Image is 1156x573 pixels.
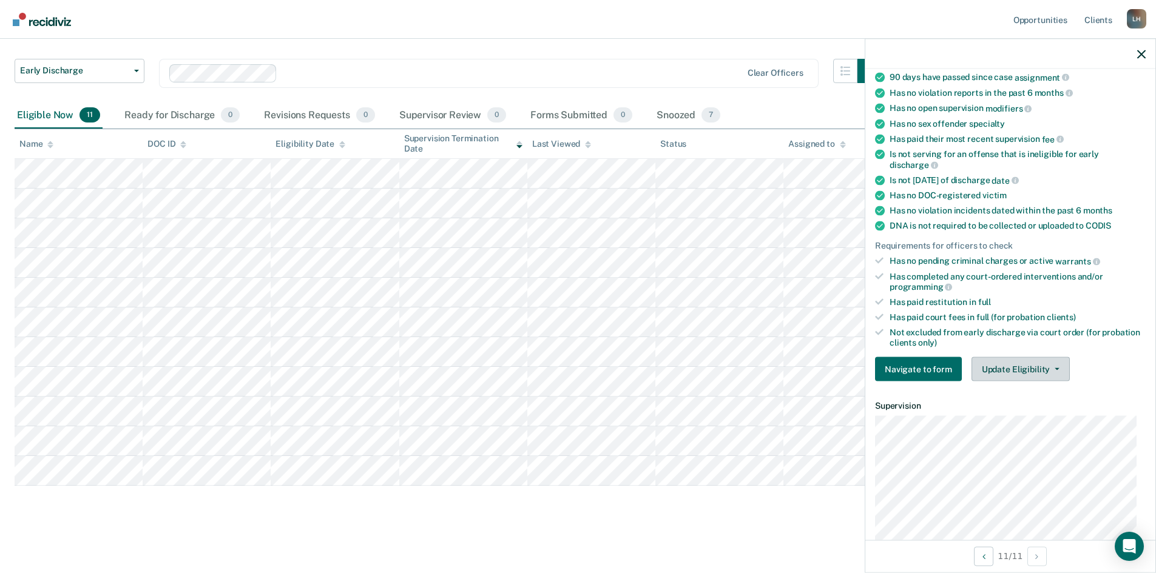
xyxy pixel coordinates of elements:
[660,139,686,149] div: Status
[788,139,845,149] div: Assigned to
[1127,9,1146,28] div: L H
[890,256,1146,267] div: Has no pending criminal charges or active
[890,133,1146,144] div: Has paid their most recent supervision
[122,102,242,129] div: Ready for Discharge
[890,297,1146,307] div: Has paid restitution in
[982,190,1007,200] span: victim
[890,221,1146,231] div: DNA is not required to be collected or uploaded to
[487,107,506,123] span: 0
[701,107,720,123] span: 7
[1127,9,1146,28] button: Profile dropdown button
[875,241,1146,251] div: Requirements for officers to check
[918,337,937,347] span: only)
[1015,72,1069,82] span: assignment
[978,297,991,307] span: full
[969,118,1005,128] span: specialty
[890,271,1146,292] div: Has completed any court-ordered interventions and/or
[19,139,53,149] div: Name
[275,139,345,149] div: Eligibility Date
[890,72,1146,82] div: 90 days have passed since case
[974,546,993,566] button: Previous Opportunity
[890,312,1146,322] div: Has paid court fees in full (for probation
[1083,206,1112,215] span: months
[890,159,938,169] span: discharge
[890,282,952,292] span: programming
[1047,312,1076,321] span: clients)
[613,107,632,123] span: 0
[890,149,1146,170] div: Is not serving for an offense that is ineligible for early
[221,107,240,123] span: 0
[890,103,1146,114] div: Has no open supervision
[15,102,103,129] div: Eligible Now
[890,206,1146,216] div: Has no violation incidents dated within the past 6
[875,357,962,381] button: Navigate to form
[13,13,71,26] img: Recidiviz
[262,102,377,129] div: Revisions Requests
[985,103,1032,113] span: modifiers
[532,139,591,149] div: Last Viewed
[875,357,967,381] a: Navigate to form link
[20,65,129,76] span: Early Discharge
[875,401,1146,411] dt: Supervision
[748,68,803,78] div: Clear officers
[890,190,1146,201] div: Has no DOC-registered
[397,102,509,129] div: Supervisor Review
[890,118,1146,129] div: Has no sex offender
[992,175,1018,185] span: date
[1035,88,1073,98] span: months
[890,87,1146,98] div: Has no violation reports in the past 6
[1055,256,1100,266] span: warrants
[404,133,522,154] div: Supervision Termination Date
[79,107,100,123] span: 11
[356,107,375,123] span: 0
[890,327,1146,347] div: Not excluded from early discharge via court order (for probation clients
[147,139,186,149] div: DOC ID
[654,102,723,129] div: Snoozed
[1042,134,1064,144] span: fee
[972,357,1070,381] button: Update Eligibility
[528,102,635,129] div: Forms Submitted
[890,175,1146,186] div: Is not [DATE] of discharge
[1027,546,1047,566] button: Next Opportunity
[1086,221,1111,230] span: CODIS
[865,540,1155,572] div: 11 / 11
[1115,532,1144,561] div: Open Intercom Messenger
